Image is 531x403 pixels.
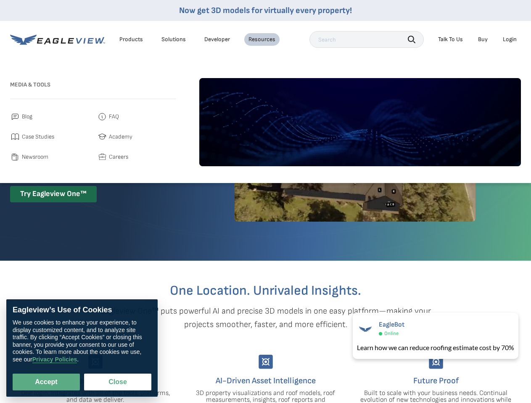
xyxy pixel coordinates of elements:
[161,36,186,43] div: Solutions
[199,78,521,166] img: default-image.webp
[13,374,80,390] button: Accept
[10,112,20,122] img: blog.svg
[119,36,143,43] div: Products
[309,31,424,48] input: Search
[97,132,176,142] a: Academy
[379,321,404,329] span: EagleBot
[84,374,151,390] button: Close
[22,112,32,122] span: Blog
[109,152,128,162] span: Careers
[97,152,107,162] img: careers.svg
[22,132,54,142] span: Case Studies
[97,132,107,142] img: academy.svg
[22,152,48,162] span: Newsroom
[86,304,446,331] p: Eagleview One™ puts powerful AI and precise 3D models in one easy platform—making your projects s...
[97,112,107,122] img: faq.svg
[13,319,151,363] div: We use cookies to enhance your experience, to display customized content, and to analyze site tra...
[10,152,89,162] a: Newsroom
[97,152,176,162] a: Careers
[357,321,374,338] img: EagleBot
[384,330,399,337] span: Online
[10,78,176,92] h3: Media & Tools
[10,112,89,122] a: Blog
[179,5,352,16] a: Now get 3D models for virtually every property!
[109,112,119,122] span: FAQ
[503,36,517,43] div: Login
[10,152,20,162] img: newsroom.svg
[438,36,463,43] div: Talk To Us
[248,36,275,43] div: Resources
[97,112,176,122] a: FAQ
[10,132,89,142] a: Case Studies
[357,343,514,353] div: Learn how we can reduce roofing estimate cost by 70%
[32,356,77,363] a: Privacy Policies
[357,374,515,387] h4: Future Proof
[478,36,488,43] a: Buy
[16,284,515,298] h2: One Location. Unrivaled Insights.
[259,355,273,369] img: Group-9744.svg
[187,374,344,387] h4: AI-Driven Asset Intelligence
[109,132,132,142] span: Academy
[13,306,151,315] div: Eagleview’s Use of Cookies
[10,186,97,202] div: Try Eagleview One™
[10,132,20,142] img: case_studies.svg
[204,36,230,43] a: Developer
